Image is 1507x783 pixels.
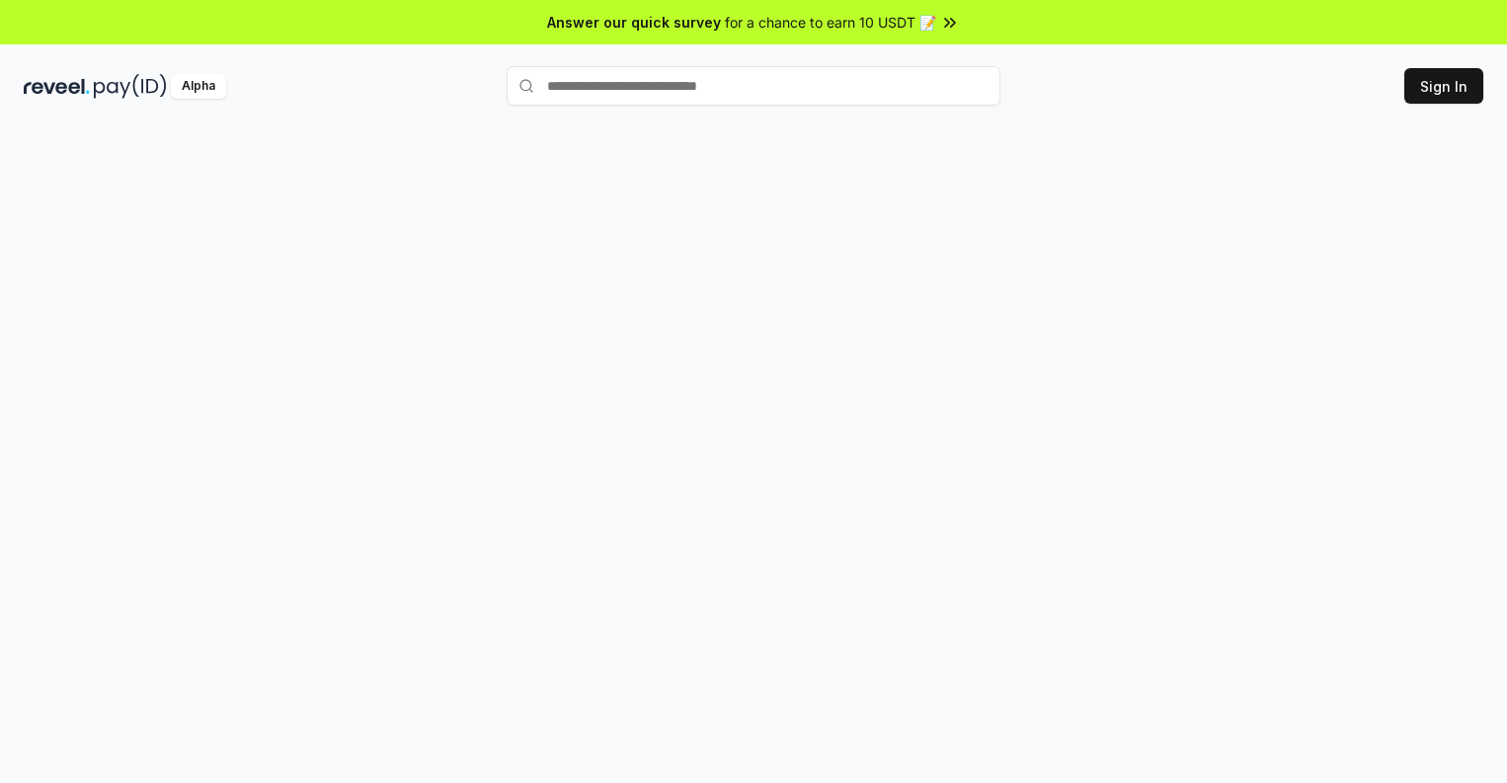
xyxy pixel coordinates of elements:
[547,12,721,33] span: Answer our quick survey
[24,74,90,99] img: reveel_dark
[725,12,936,33] span: for a chance to earn 10 USDT 📝
[1404,68,1483,104] button: Sign In
[171,74,226,99] div: Alpha
[94,74,167,99] img: pay_id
